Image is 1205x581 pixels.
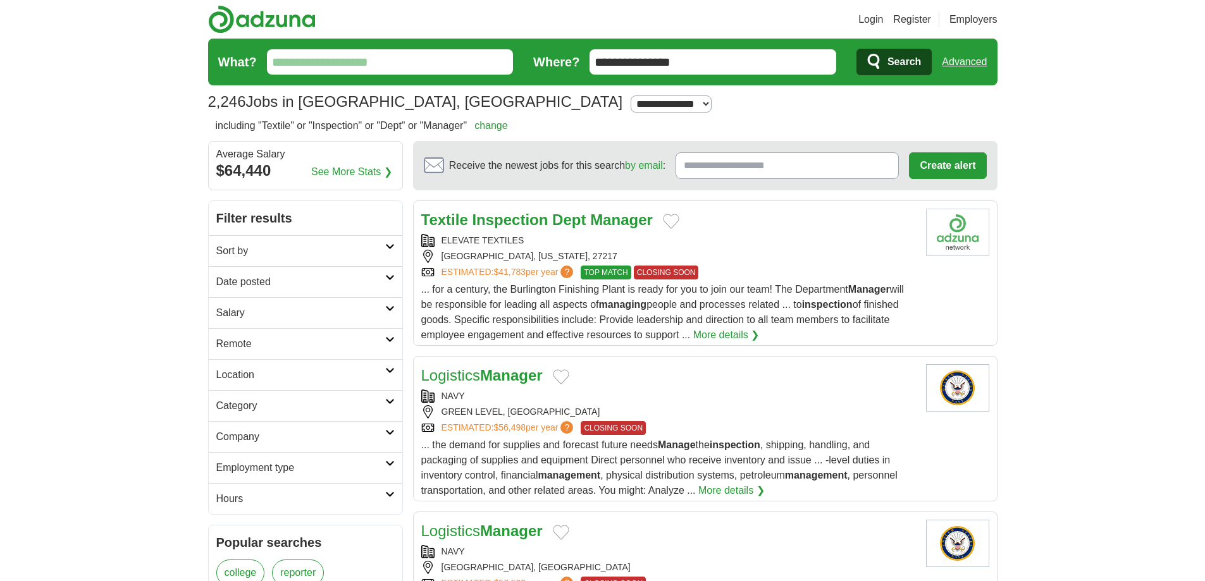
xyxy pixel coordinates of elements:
[858,12,883,27] a: Login
[581,421,646,435] span: CLOSING SOON
[533,52,579,71] label: Where?
[216,149,395,159] div: Average Salary
[802,299,853,310] strong: inspection
[208,5,316,34] img: Adzuna logo
[421,561,916,574] div: [GEOGRAPHIC_DATA], [GEOGRAPHIC_DATA]
[599,299,647,310] strong: managing
[887,49,921,75] span: Search
[474,120,508,131] a: change
[209,421,402,452] a: Company
[634,266,699,279] span: CLOSING SOON
[216,491,385,506] h2: Hours
[472,211,548,228] strong: Inspection
[209,390,402,421] a: Category
[560,421,573,434] span: ?
[421,439,898,496] span: ... the demand for supplies and forecast future needs the , shipping, handling, and packaging of ...
[553,369,569,384] button: Add to favorite jobs
[581,266,631,279] span: TOP MATCH
[209,266,402,297] a: Date posted
[710,439,760,450] strong: inspection
[421,211,468,228] strong: Textile
[216,336,385,352] h2: Remote
[442,546,465,556] a: NAVY
[848,284,890,295] strong: Manager
[493,267,526,277] span: $41,783
[216,118,508,133] h2: including "Textile" or "Inspection" or "Dept" or "Manager"
[538,470,600,480] strong: management
[693,327,760,343] a: More details ❯
[926,364,989,412] img: U.S. Navy logo
[625,160,663,171] a: by email
[216,243,385,259] h2: Sort by
[218,52,257,71] label: What?
[216,429,385,444] h2: Company
[480,522,543,539] strong: Manager
[209,328,402,359] a: Remote
[590,211,653,228] strong: Manager
[421,250,916,263] div: [GEOGRAPHIC_DATA], [US_STATE], 27217
[421,522,543,539] a: LogisticsManager
[216,533,395,552] h2: Popular searches
[209,452,402,483] a: Employment type
[663,214,679,229] button: Add to favorite jobs
[449,158,665,173] span: Receive the newest jobs for this search :
[926,209,989,256] img: Company logo
[949,12,998,27] a: Employers
[442,391,465,401] a: NAVY
[493,422,526,432] span: $56,498
[208,90,246,113] span: 2,246
[421,234,916,247] div: ELEVATE TEXTILES
[209,235,402,266] a: Sort by
[216,274,385,290] h2: Date posted
[856,49,932,75] button: Search
[421,284,904,340] span: ... for a century, the Burlington Finishing Plant is ready for you to join our team! The Departme...
[926,520,989,567] img: U.S. Navy logo
[216,398,385,413] h2: Category
[893,12,931,27] a: Register
[552,211,586,228] strong: Dept
[421,405,916,419] div: GREEN LEVEL, [GEOGRAPHIC_DATA]
[209,359,402,390] a: Location
[909,152,986,179] button: Create alert
[442,266,576,279] a: ESTIMATED:$41,783per year?
[208,93,623,110] h1: Jobs in [GEOGRAPHIC_DATA], [GEOGRAPHIC_DATA]
[209,483,402,514] a: Hours
[560,266,573,278] span: ?
[480,367,543,384] strong: Manager
[942,49,987,75] a: Advanced
[216,367,385,382] h2: Location
[216,460,385,475] h2: Employment type
[658,439,696,450] strong: Manage
[209,297,402,328] a: Salary
[216,159,395,182] div: $64,440
[421,211,653,228] a: Textile Inspection Dept Manager
[421,367,543,384] a: LogisticsManager
[785,470,848,480] strong: management
[698,483,765,498] a: More details ❯
[216,305,385,321] h2: Salary
[553,525,569,540] button: Add to favorite jobs
[442,421,576,435] a: ESTIMATED:$56,498per year?
[311,164,392,180] a: See More Stats ❯
[209,201,402,235] h2: Filter results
